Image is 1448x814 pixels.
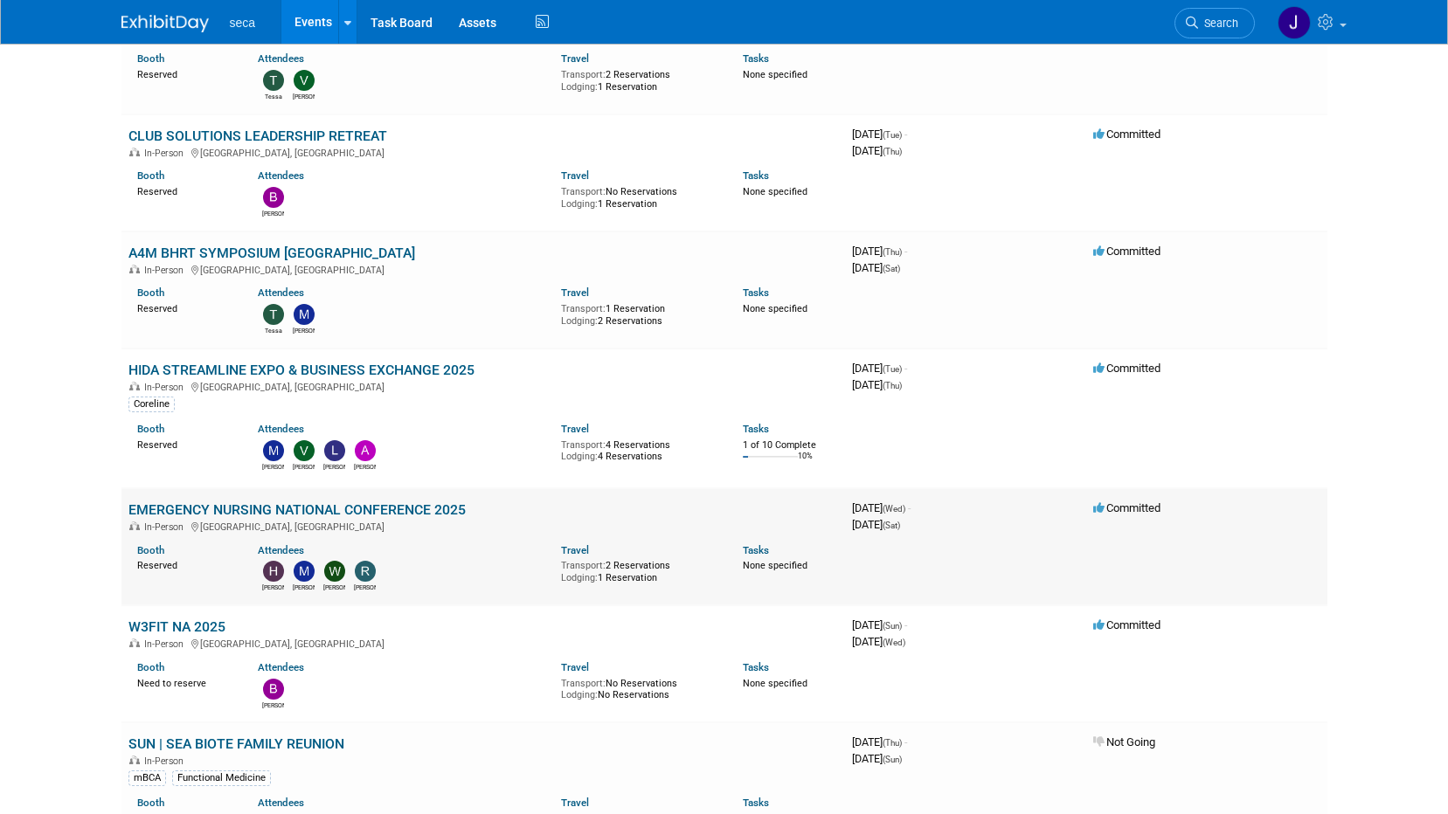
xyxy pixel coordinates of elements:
[324,440,345,461] img: Lyndsey Nunez
[1093,362,1160,375] span: Committed
[263,187,284,208] img: Bob Surface
[904,618,907,631] span: -
[262,325,284,335] div: Tessa Schwikerath
[743,678,807,689] span: None specified
[354,582,376,592] div: Rachel Jordan
[128,735,344,752] a: SUN | SEA BIOTE FAMILY REUNION
[561,183,717,210] div: No Reservations 1 Reservation
[883,521,900,530] span: (Sat)
[129,638,140,647] img: In-Person Event
[883,738,902,748] span: (Thu)
[137,556,232,572] div: Reserved
[128,501,466,518] a: EMERGENCY NURSING NATIONAL CONFERENCE 2025
[144,521,189,533] span: In-Person
[743,52,769,65] a: Tasks
[137,66,232,81] div: Reserved
[1093,735,1155,748] span: Not Going
[137,52,164,65] a: Booth
[128,245,415,261] a: A4M BHRT SYMPOSIUM [GEOGRAPHIC_DATA]
[294,304,315,325] img: Matthew Rosbrough
[743,303,807,314] span: None specified
[743,186,807,197] span: None specified
[852,518,900,531] span: [DATE]
[852,618,907,631] span: [DATE]
[137,674,232,690] div: Need to reserve
[129,382,140,390] img: In-Person Event
[883,755,902,764] span: (Sun)
[883,621,902,631] span: (Sun)
[561,436,717,463] div: 4 Reservations 4 Reservations
[1093,128,1160,141] span: Committed
[743,797,769,809] a: Tasks
[561,66,717,93] div: 2 Reservations 1 Reservation
[144,265,189,276] span: In-Person
[121,15,209,32] img: ExhibitDay
[561,674,717,701] div: No Reservations No Reservations
[128,145,838,159] div: [GEOGRAPHIC_DATA], [GEOGRAPHIC_DATA]
[293,91,315,101] div: Victor Paradiso
[852,261,900,274] span: [DATE]
[128,519,838,533] div: [GEOGRAPHIC_DATA], [GEOGRAPHIC_DATA]
[743,286,769,299] a: Tasks
[137,423,164,435] a: Booth
[137,300,232,315] div: Reserved
[137,436,232,452] div: Reserved
[883,147,902,156] span: (Thu)
[883,364,902,374] span: (Tue)
[323,582,345,592] div: William Morris
[743,661,769,673] a: Tasks
[852,752,902,765] span: [DATE]
[129,755,140,764] img: In-Person Event
[561,423,589,435] a: Travel
[852,635,905,648] span: [DATE]
[355,561,376,582] img: Rachel Jordan
[852,735,907,748] span: [DATE]
[852,362,907,375] span: [DATE]
[263,679,284,700] img: Bob Surface
[561,198,598,210] span: Lodging:
[883,638,905,647] span: (Wed)
[561,689,598,700] span: Lodging:
[137,544,164,556] a: Booth
[883,130,902,140] span: (Tue)
[561,303,606,314] span: Transport:
[883,247,902,257] span: (Thu)
[293,325,315,335] div: Matthew Rosbrough
[258,423,304,435] a: Attendees
[258,286,304,299] a: Attendees
[561,169,589,182] a: Travel
[561,439,606,451] span: Transport:
[137,797,164,809] a: Booth
[294,70,315,91] img: Victor Paradiso
[561,556,717,583] div: 2 Reservations 1 Reservation
[258,544,304,556] a: Attendees
[904,735,907,748] span: -
[262,208,284,218] div: Bob Surface
[263,304,284,325] img: Tessa Schwikerath
[743,69,807,80] span: None specified
[262,91,284,101] div: Tessa Schwikerath
[1093,618,1160,631] span: Committed
[294,561,315,582] img: Michael Strong
[128,770,166,786] div: mBCA
[743,439,838,452] div: 1 of 10 Complete
[263,440,284,461] img: Matthew Rosbrough
[323,461,345,472] div: Lyndsey Nunez
[144,382,189,393] span: In-Person
[128,618,225,635] a: W3FIT NA 2025
[128,262,838,276] div: [GEOGRAPHIC_DATA], [GEOGRAPHIC_DATA]
[262,582,284,592] div: Hasan Abdallah
[743,423,769,435] a: Tasks
[904,362,907,375] span: -
[883,504,905,514] span: (Wed)
[561,69,606,80] span: Transport:
[852,144,902,157] span: [DATE]
[355,440,376,461] img: Ashley Perez
[883,264,900,273] span: (Sat)
[258,52,304,65] a: Attendees
[324,561,345,582] img: William Morris
[262,700,284,710] div: Bob Surface
[743,169,769,182] a: Tasks
[144,148,189,159] span: In-Person
[137,661,164,673] a: Booth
